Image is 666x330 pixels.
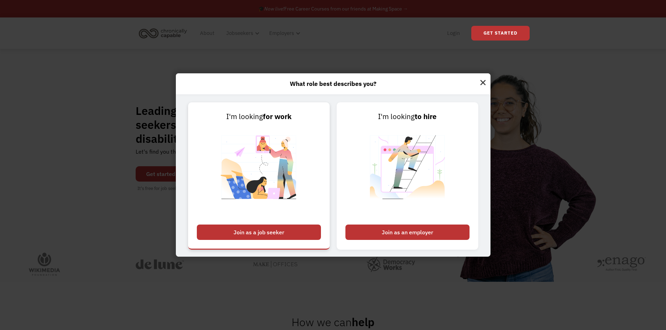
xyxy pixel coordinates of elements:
div: Employers [269,29,294,37]
a: Get Started [471,26,530,41]
img: Chronically Capable logo [137,25,189,41]
a: I'm lookingto hireJoin as an employer [337,102,478,250]
div: Join as a job seeker [197,225,321,240]
a: Login [443,22,464,44]
div: Jobseekers [226,29,253,37]
a: I'm lookingfor workJoin as a job seeker [188,102,330,250]
a: home [137,25,192,41]
div: I'm looking [345,111,470,122]
div: Employers [265,22,302,44]
strong: for work [263,112,292,121]
a: About [196,22,219,44]
div: Join as an employer [345,225,470,240]
div: I'm looking [197,111,321,122]
strong: to hire [415,112,437,121]
img: Chronically Capable Personalized Job Matching [215,122,302,221]
strong: What role best describes you? [290,80,377,88]
div: Jobseekers [222,22,262,44]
